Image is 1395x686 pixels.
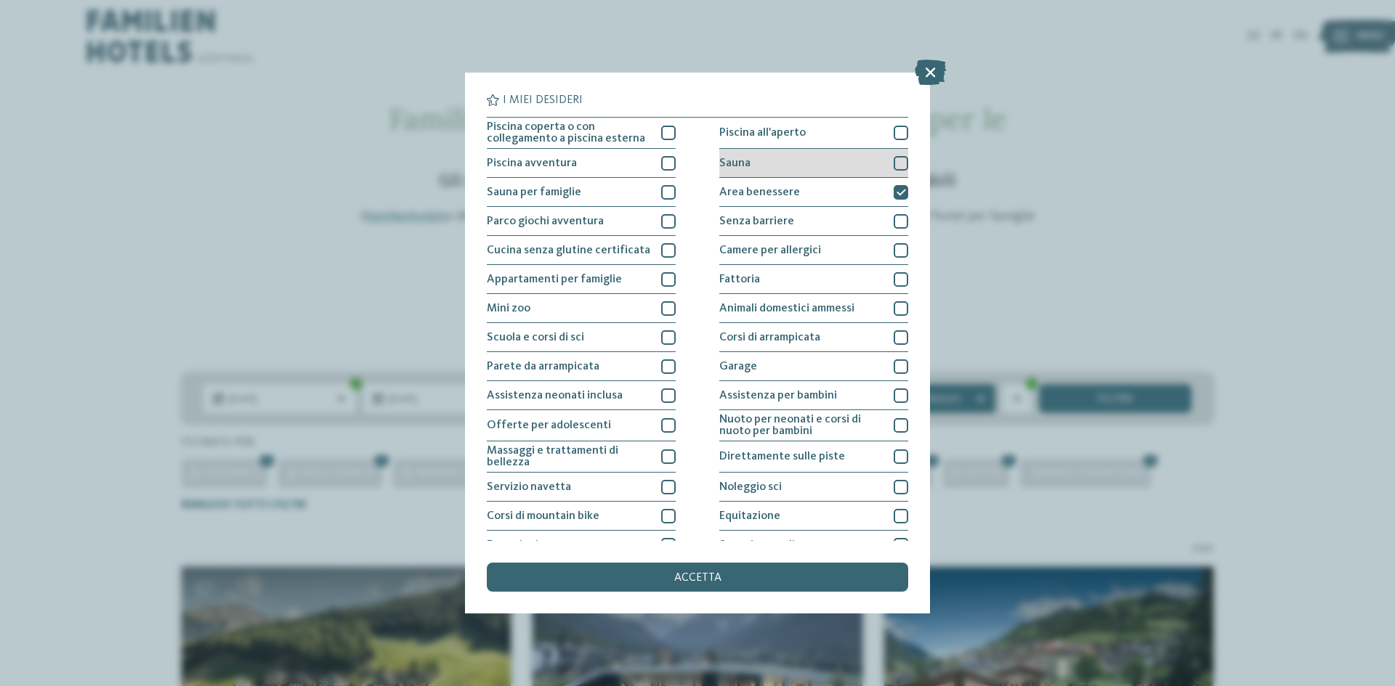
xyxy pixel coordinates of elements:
span: Cucina senza glutine certificata [487,245,650,256]
span: Piscina all'aperto [719,127,806,139]
span: Noleggio sci [719,481,782,493]
span: Corsi di mountain bike [487,510,599,522]
span: Animali domestici ammessi [719,303,854,314]
span: Servizio navetta [487,481,571,493]
span: Sauna per famiglie [487,187,581,198]
span: Scuola e corsi di sci [487,332,584,343]
span: Parco giochi avventura [487,216,604,227]
span: Garage [719,361,757,372]
span: Escursioni [487,539,538,551]
span: Area benessere [719,187,800,198]
span: Piscina coperta o con collegamento a piscina esterna [487,121,650,144]
span: Camere per allergici [719,245,821,256]
span: Senza barriere [719,216,794,227]
span: Mini zoo [487,303,530,314]
span: Direttamente sulle piste [719,451,845,462]
span: Assistenza per bambini [719,390,837,401]
span: accetta [674,572,721,584]
span: Fattoria [719,274,760,285]
span: Nuoto per neonati e corsi di nuoto per bambini [719,414,883,437]
span: Assistenza neonati inclusa [487,390,623,401]
span: Equitazione [719,510,780,522]
span: Sport invernali [719,539,795,551]
span: Massaggi e trattamenti di bellezza [487,445,650,468]
span: Sauna [719,158,751,169]
span: Appartamenti per famiglie [487,274,622,285]
span: Piscina avventura [487,158,577,169]
span: Corsi di arrampicata [719,332,820,343]
span: Parete da arrampicata [487,361,599,372]
span: Offerte per adolescenti [487,420,611,431]
span: I miei desideri [503,94,583,106]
